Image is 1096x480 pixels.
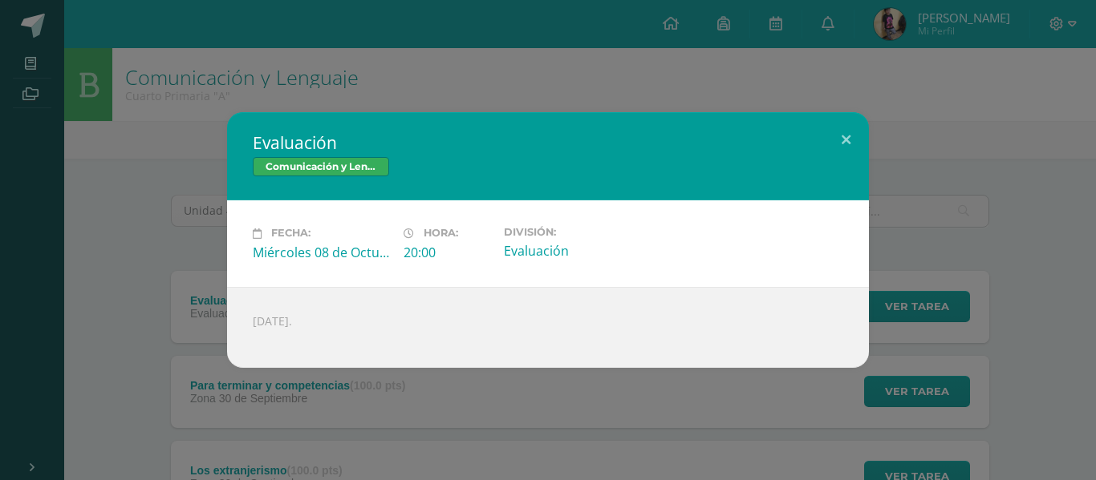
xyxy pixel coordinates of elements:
div: [DATE]. [227,287,869,368]
label: División: [504,226,642,238]
button: Close (Esc) [823,112,869,167]
span: Hora: [424,228,458,240]
div: Miércoles 08 de Octubre [253,244,391,261]
div: 20:00 [404,244,491,261]
span: Comunicación y Lenguaje [253,157,389,176]
h2: Evaluación [253,131,843,154]
div: Evaluación [504,242,642,260]
span: Fecha: [271,228,311,240]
